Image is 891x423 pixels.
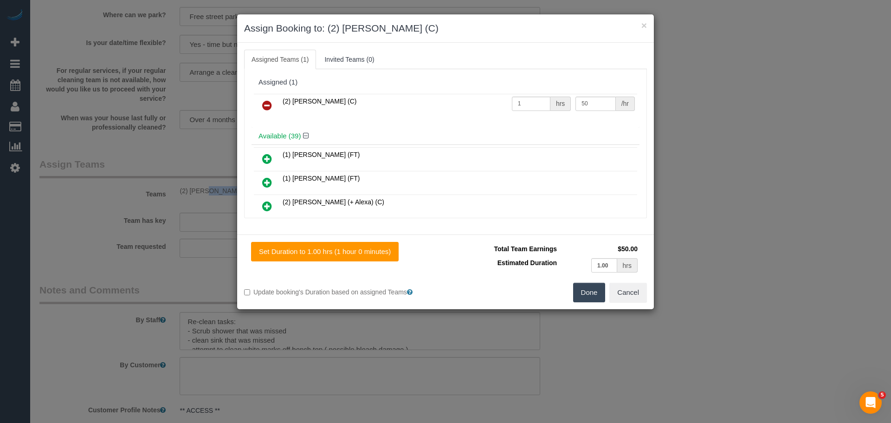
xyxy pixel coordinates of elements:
div: /hr [616,97,635,111]
button: Done [573,283,606,302]
button: Set Duration to 1.00 hrs (1 hour 0 minutes) [251,242,399,261]
span: Estimated Duration [497,259,557,267]
span: (2) [PERSON_NAME] (+ Alexa) (C) [283,198,384,206]
a: Assigned Teams (1) [244,50,316,69]
iframe: Intercom live chat [859,391,882,414]
h4: Available (39) [258,132,633,140]
h3: Assign Booking to: (2) [PERSON_NAME] (C) [244,21,647,35]
button: × [641,20,647,30]
div: Assigned (1) [258,78,633,86]
button: Cancel [609,283,647,302]
span: (1) [PERSON_NAME] (FT) [283,151,360,158]
div: hrs [617,258,638,273]
span: 5 [878,391,886,399]
label: Update booking's Duration based on assigned Teams [244,287,439,297]
input: Update booking's Duration based on assigned Teams [244,289,250,295]
a: Invited Teams (0) [317,50,381,69]
span: (2) [PERSON_NAME] (C) [283,98,356,105]
div: hrs [550,97,571,111]
span: (1) [PERSON_NAME] (FT) [283,175,360,182]
td: Total Team Earnings [452,242,559,256]
td: $50.00 [559,242,640,256]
